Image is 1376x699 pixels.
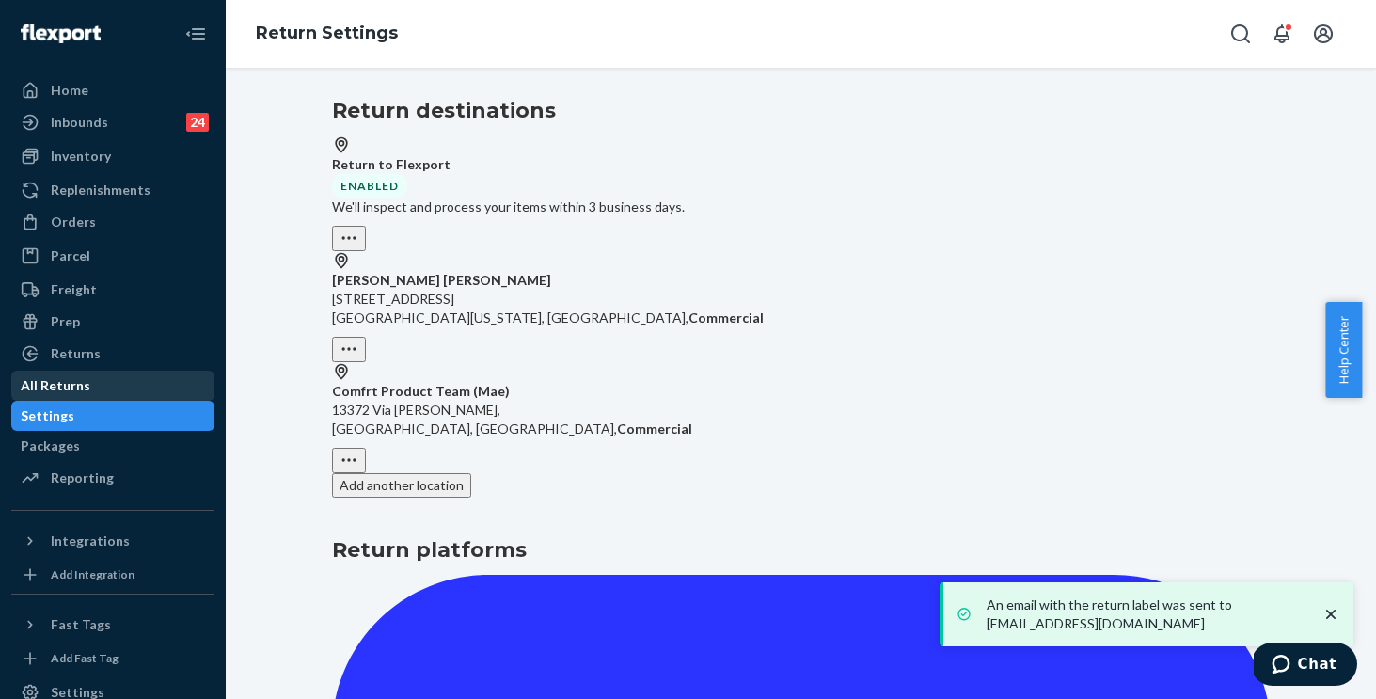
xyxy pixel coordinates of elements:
a: Parcel [11,241,214,271]
button: Open account menu [1305,15,1342,53]
a: Add Integration [11,564,214,586]
div: Settings [21,406,74,425]
a: Home [11,75,214,105]
div: Packages [21,437,80,455]
a: Settings [11,401,214,431]
h3: Return platforms [332,535,1271,565]
button: Integrations [11,526,214,556]
a: Prep [11,307,214,337]
div: Integrations [51,532,130,550]
div: Prep [51,312,80,331]
a: Inbounds24 [11,107,214,137]
p: [PERSON_NAME] [PERSON_NAME] [332,271,1271,290]
div: [GEOGRAPHIC_DATA][US_STATE], [GEOGRAPHIC_DATA], [332,309,1271,327]
a: All Returns [11,371,214,401]
iframe: Opens a widget where you can chat to one of our agents [1254,643,1357,690]
div: [STREET_ADDRESS] [332,290,1271,309]
div: Freight [51,280,97,299]
div: 24 [186,113,209,132]
strong: Commercial [617,421,692,437]
a: Reporting [11,463,214,493]
strong: Commercial [688,310,764,326]
button: Add another location [332,473,471,498]
button: Open Search Box [1222,15,1259,53]
a: Return Settings [256,23,398,43]
a: Freight [11,275,214,305]
a: Add Fast Tag [11,647,214,670]
div: Inventory [51,147,111,166]
button: Help Center [1325,302,1362,398]
p: Return to Flexport [332,155,1271,174]
p: An email with the return label was sent to [EMAIL_ADDRESS][DOMAIN_NAME] [987,596,1303,633]
a: Returns [11,339,214,369]
h3: Return destinations [332,96,1271,126]
div: Parcel [51,246,90,265]
div: Returns [51,344,101,363]
div: 13372 Via [PERSON_NAME], [332,401,1271,420]
div: Reporting [51,469,114,487]
button: Open notifications [1263,15,1301,53]
button: Close Navigation [177,15,214,53]
div: [GEOGRAPHIC_DATA], [GEOGRAPHIC_DATA], [332,420,1271,438]
a: Packages [11,431,214,461]
div: Add Fast Tag [51,650,119,666]
div: Add Integration [51,566,134,582]
div: Replenishments [51,181,150,199]
div: Home [51,81,88,100]
p: Comfrt Product Team (Mae) [332,382,1271,401]
img: Flexport logo [21,24,101,43]
div: ENABLED [332,174,407,198]
div: All Returns [21,376,90,395]
p: We'll inspect and process your items within 3 business days. [332,198,1271,216]
svg: close toast [1321,605,1340,624]
button: Fast Tags [11,610,214,640]
div: Inbounds [51,113,108,132]
a: Replenishments [11,175,214,205]
a: Orders [11,207,214,237]
div: Orders [51,213,96,231]
ol: breadcrumbs [241,7,413,61]
a: Inventory [11,141,214,171]
div: Fast Tags [51,615,111,634]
